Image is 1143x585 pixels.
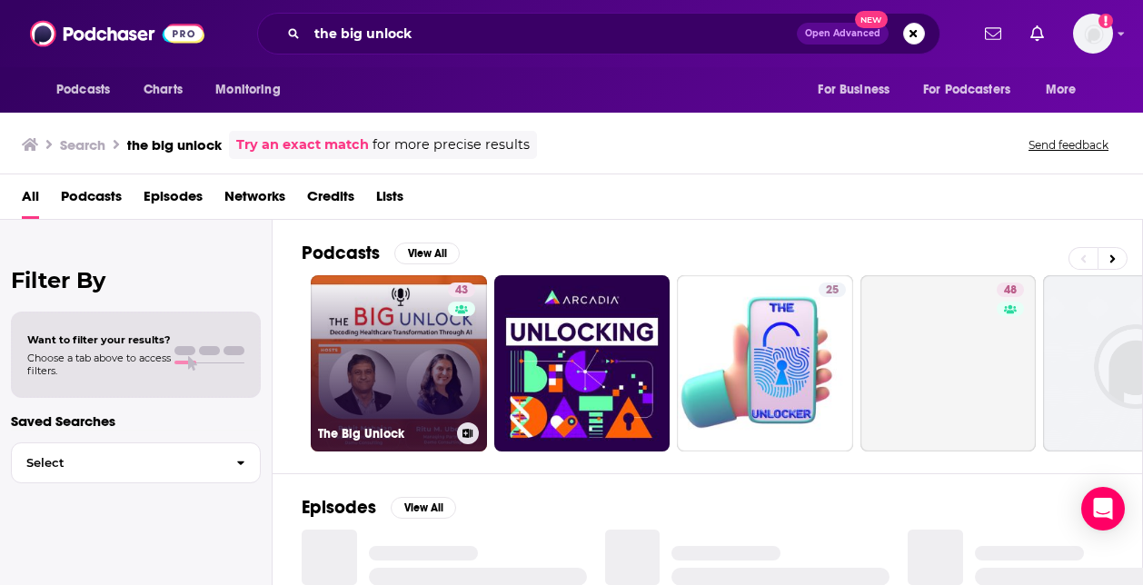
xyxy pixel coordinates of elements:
span: for more precise results [373,134,530,155]
span: Charts [144,77,183,103]
span: Logged in as Morgan16 [1073,14,1113,54]
h2: Podcasts [302,242,380,264]
h3: Search [60,136,105,154]
button: open menu [805,73,912,107]
a: Credits [307,182,354,219]
svg: Add a profile image [1098,14,1113,28]
div: Open Intercom Messenger [1081,487,1125,530]
h3: the big unlock [127,136,222,154]
h2: Filter By [11,267,261,293]
button: Open AdvancedNew [797,23,889,45]
p: Saved Searches [11,412,261,430]
span: New [855,11,888,28]
button: View All [391,497,456,519]
span: Choose a tab above to access filters. [27,352,171,377]
a: Lists [376,182,403,219]
span: 25 [826,282,839,300]
a: 25 [677,275,853,451]
h2: Episodes [302,496,376,519]
a: EpisodesView All [302,496,456,519]
button: View All [394,243,460,264]
button: open menu [1033,73,1099,107]
a: PodcastsView All [302,242,460,264]
a: 48 [997,283,1024,297]
a: Show notifications dropdown [1023,18,1051,49]
span: For Business [818,77,890,103]
a: 43 [448,283,475,297]
span: Monitoring [215,77,280,103]
a: Charts [132,73,194,107]
span: 48 [1004,282,1017,300]
span: Podcasts [56,77,110,103]
a: Networks [224,182,285,219]
img: Podchaser - Follow, Share and Rate Podcasts [30,16,204,51]
input: Search podcasts, credits, & more... [307,19,797,48]
span: Want to filter your results? [27,333,171,346]
span: Select [12,457,222,469]
button: open menu [44,73,134,107]
a: All [22,182,39,219]
div: Search podcasts, credits, & more... [257,13,940,55]
button: open menu [911,73,1037,107]
span: 43 [455,282,468,300]
span: Open Advanced [805,29,880,38]
button: Show profile menu [1073,14,1113,54]
h3: The Big Unlock [318,426,450,441]
a: Show notifications dropdown [978,18,1009,49]
img: User Profile [1073,14,1113,54]
button: Select [11,442,261,483]
button: Send feedback [1023,137,1114,153]
span: For Podcasters [923,77,1010,103]
a: 48 [860,275,1037,451]
button: open menu [203,73,303,107]
a: Episodes [144,182,203,219]
a: 25 [819,283,846,297]
a: Try an exact match [236,134,369,155]
span: More [1046,77,1077,103]
a: 43The Big Unlock [311,275,487,451]
a: Podcasts [61,182,122,219]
